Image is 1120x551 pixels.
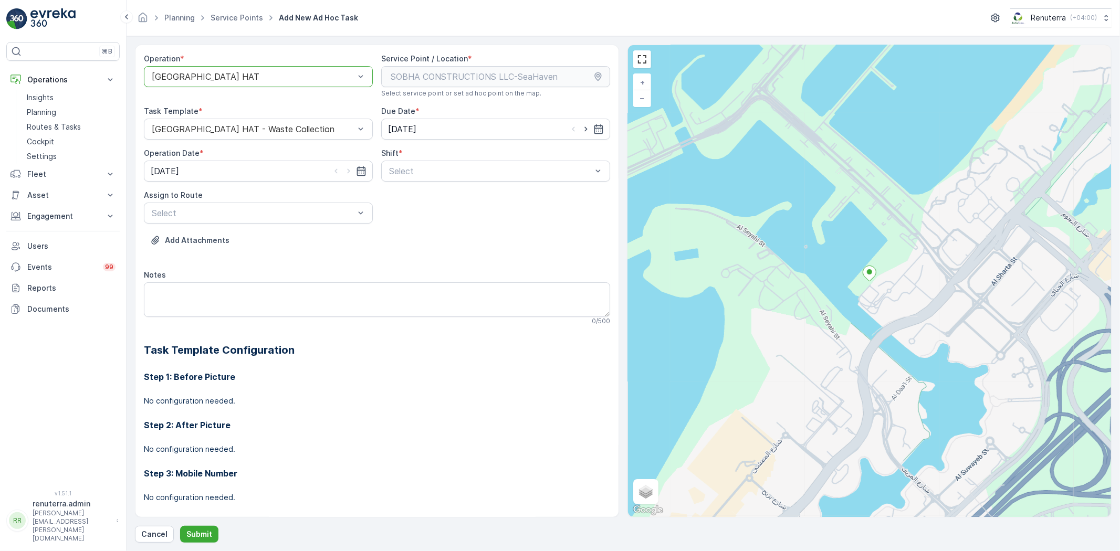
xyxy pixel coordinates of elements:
a: Users [6,236,120,257]
a: Planning [164,13,195,22]
label: Assign to Route [144,190,203,199]
button: Asset [6,185,120,206]
p: Select [389,165,592,177]
button: Cancel [135,526,174,543]
input: dd/mm/yyyy [381,119,610,140]
input: SOBHA CONSTRUCTIONS LLC-SeaHaven [381,66,610,87]
a: Zoom In [634,75,650,90]
span: + [640,78,645,87]
p: ⌘B [102,47,112,56]
p: Events [27,262,97,272]
label: Operation Date [144,149,200,157]
a: Layers [634,480,657,503]
a: Reports [6,278,120,299]
button: Engagement [6,206,120,227]
p: Renuterra [1031,13,1066,23]
button: Fleet [6,164,120,185]
img: Screenshot_2024-07-26_at_13.33.01.png [1010,12,1027,24]
span: − [640,93,645,102]
h3: Step 2: After Picture [144,419,610,431]
button: Submit [180,526,218,543]
img: logo [6,8,27,29]
a: Insights [23,90,120,105]
p: Planning [27,107,56,118]
p: Reports [27,283,116,293]
label: Shift [381,149,399,157]
h3: Step 4: Before Picture [144,515,610,528]
p: Documents [27,304,116,314]
p: Cancel [141,529,168,539]
p: ( +04:00 ) [1070,14,1097,22]
a: View Fullscreen [634,51,650,67]
p: No configuration needed. [144,492,610,503]
img: Google [631,503,665,517]
a: Planning [23,105,120,120]
h3: Step 3: Mobile Number [144,467,610,480]
h2: Task Template Configuration [144,342,610,358]
p: Engagement [27,211,99,221]
a: Documents [6,299,120,320]
p: renuterra.admin [33,499,111,509]
p: Submit [186,529,212,539]
span: Select service point or set ad hoc point on the map. [381,89,541,98]
h3: Step 1: Before Picture [144,370,610,383]
p: Cockpit [27,136,54,147]
span: v 1.51.1 [6,490,120,496]
button: RRrenuterra.admin[PERSON_NAME][EMAIL_ADDRESS][PERSON_NAME][DOMAIN_NAME] [6,499,120,543]
p: Select [152,207,354,219]
p: 0 / 500 [592,317,610,325]
a: Open this area in Google Maps (opens a new window) [631,503,665,517]
button: Upload File [144,232,236,249]
p: Operations [27,75,99,85]
a: Routes & Tasks [23,120,120,134]
button: Operations [6,69,120,90]
p: No configuration needed. [144,444,610,454]
a: Settings [23,149,120,164]
a: Zoom Out [634,90,650,106]
p: Add Attachments [165,235,229,246]
p: Routes & Tasks [27,122,81,132]
span: Add New Ad Hoc Task [277,13,360,23]
a: Homepage [137,16,149,25]
label: Operation [144,54,180,63]
p: Settings [27,151,57,162]
p: [PERSON_NAME][EMAIL_ADDRESS][PERSON_NAME][DOMAIN_NAME] [33,509,111,543]
p: No configuration needed. [144,396,610,406]
label: Service Point / Location [381,54,468,63]
p: Fleet [27,169,99,179]
a: Events99 [6,257,120,278]
div: RR [9,512,26,529]
button: Renuterra(+04:00) [1010,8,1112,27]
p: Asset [27,190,99,200]
a: Cockpit [23,134,120,149]
label: Task Template [144,107,198,115]
label: Due Date [381,107,415,115]
p: Insights [27,92,54,103]
a: Service Points [211,13,263,22]
input: dd/mm/yyyy [144,161,373,182]
label: Notes [144,270,166,279]
p: 99 [105,263,113,271]
img: logo_light-DOdMpM7g.png [30,8,76,29]
p: Users [27,241,116,251]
